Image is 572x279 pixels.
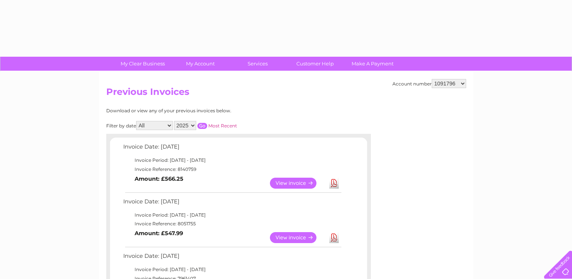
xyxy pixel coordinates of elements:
b: Amount: £566.25 [135,175,183,182]
a: Make A Payment [341,57,404,71]
a: My Account [169,57,231,71]
td: Invoice Date: [DATE] [121,142,343,156]
div: Download or view any of your previous invoices below. [106,108,305,113]
h2: Previous Invoices [106,87,466,101]
td: Invoice Reference: 8140759 [121,165,343,174]
a: Download [329,232,339,243]
a: Most Recent [208,123,237,129]
td: Invoice Date: [DATE] [121,197,343,211]
a: View [270,178,326,189]
div: Account number [392,79,466,88]
a: Download [329,178,339,189]
a: Services [226,57,289,71]
td: Invoice Date: [DATE] [121,251,343,265]
td: Invoice Period: [DATE] - [DATE] [121,265,343,274]
td: Invoice Period: [DATE] - [DATE] [121,156,343,165]
a: Customer Help [284,57,346,71]
td: Invoice Period: [DATE] - [DATE] [121,211,343,220]
a: My Clear Business [112,57,174,71]
b: Amount: £547.99 [135,230,183,237]
a: View [270,232,326,243]
div: Filter by date [106,121,305,130]
td: Invoice Reference: 8051755 [121,219,343,228]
